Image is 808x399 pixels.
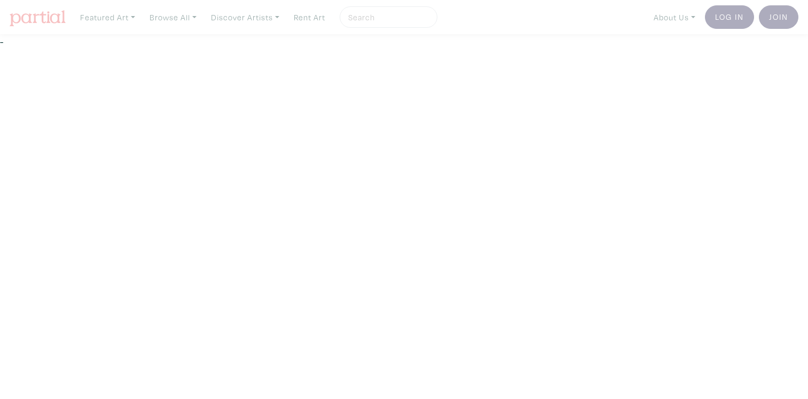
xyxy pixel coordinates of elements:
a: Featured Art [75,6,140,28]
a: About Us [649,6,700,28]
a: Rent Art [289,6,330,28]
a: Log In [705,5,754,29]
a: Discover Artists [206,6,284,28]
a: Browse All [145,6,201,28]
input: Search [347,11,427,24]
a: Join [759,5,798,29]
